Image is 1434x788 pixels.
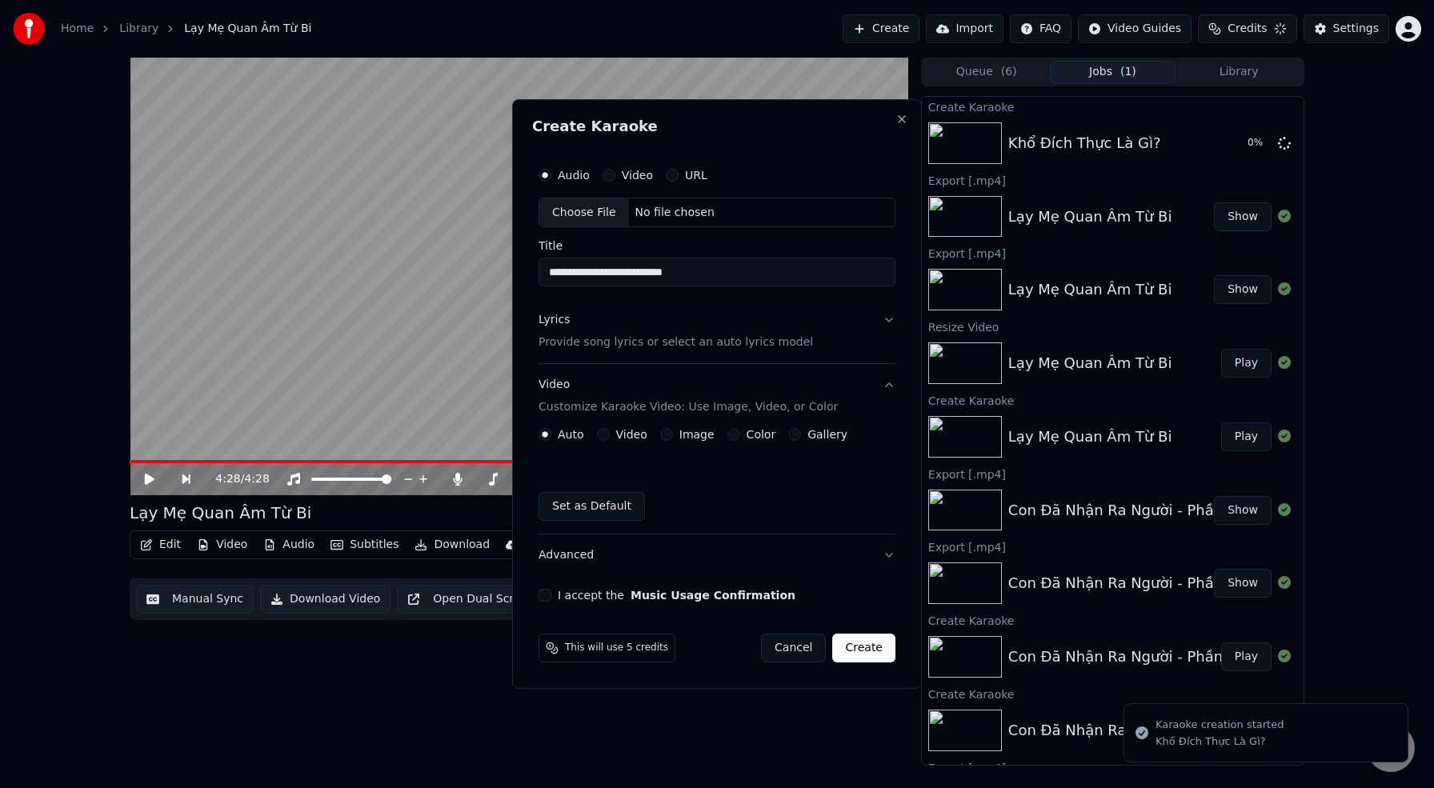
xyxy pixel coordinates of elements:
[539,241,895,252] label: Title
[539,313,570,329] div: Lyrics
[539,198,629,227] div: Choose File
[629,205,721,221] div: No file chosen
[539,378,838,416] div: Video
[679,429,715,440] label: Image
[558,590,795,601] label: I accept the
[539,534,895,576] button: Advanced
[631,590,795,601] button: I accept the
[558,429,584,440] label: Auto
[616,429,647,440] label: Video
[532,119,902,134] h2: Create Karaoke
[539,399,838,415] p: Customize Karaoke Video: Use Image, Video, or Color
[747,429,776,440] label: Color
[539,428,895,534] div: VideoCustomize Karaoke Video: Use Image, Video, or Color
[832,634,895,662] button: Create
[685,170,707,181] label: URL
[558,170,590,181] label: Audio
[539,335,813,351] p: Provide song lyrics or select an auto lyrics model
[565,642,668,654] span: This will use 5 credits
[539,300,895,364] button: LyricsProvide song lyrics or select an auto lyrics model
[761,634,826,662] button: Cancel
[539,365,895,429] button: VideoCustomize Karaoke Video: Use Image, Video, or Color
[622,170,653,181] label: Video
[539,492,645,521] button: Set as Default
[807,429,847,440] label: Gallery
